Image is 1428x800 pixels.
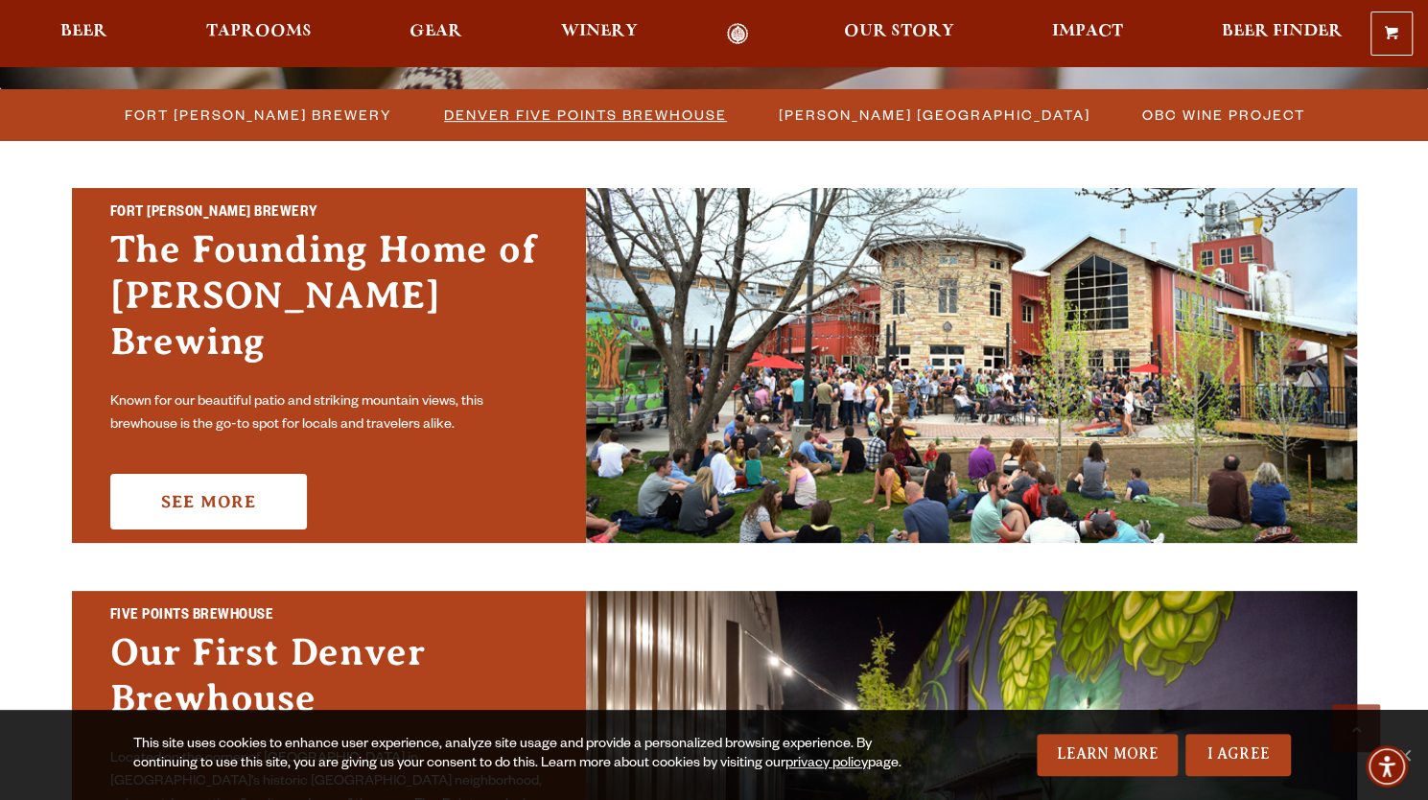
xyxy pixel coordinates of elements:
[767,101,1100,129] a: [PERSON_NAME] [GEOGRAPHIC_DATA]
[1366,745,1408,788] div: Accessibility Menu
[1052,24,1123,39] span: Impact
[444,101,727,129] span: Denver Five Points Brewhouse
[831,23,967,45] a: Our Story
[206,24,312,39] span: Taprooms
[48,23,120,45] a: Beer
[1131,101,1315,129] a: OBC Wine Project
[410,24,462,39] span: Gear
[549,23,650,45] a: Winery
[779,101,1090,129] span: [PERSON_NAME] [GEOGRAPHIC_DATA]
[844,24,954,39] span: Our Story
[785,757,868,772] a: privacy policy
[1185,734,1291,776] a: I Agree
[113,101,402,129] a: Fort [PERSON_NAME] Brewery
[1040,23,1135,45] a: Impact
[110,474,307,529] a: See More
[397,23,475,45] a: Gear
[561,24,638,39] span: Winery
[1222,24,1343,39] span: Beer Finder
[110,629,548,741] h3: Our First Denver Brewhouse
[586,188,1357,543] img: Fort Collins Brewery & Taproom'
[125,101,392,129] span: Fort [PERSON_NAME] Brewery
[433,101,737,129] a: Denver Five Points Brewhouse
[110,604,548,629] h2: Five Points Brewhouse
[110,201,548,226] h2: Fort [PERSON_NAME] Brewery
[1037,734,1178,776] a: Learn More
[1332,704,1380,752] a: Scroll to top
[701,23,773,45] a: Odell Home
[110,226,548,384] h3: The Founding Home of [PERSON_NAME] Brewing
[194,23,324,45] a: Taprooms
[110,391,548,437] p: Known for our beautiful patio and striking mountain views, this brewhouse is the go-to spot for l...
[60,24,107,39] span: Beer
[1142,101,1305,129] span: OBC Wine Project
[1209,23,1355,45] a: Beer Finder
[133,736,932,774] div: This site uses cookies to enhance user experience, analyze site usage and provide a personalized ...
